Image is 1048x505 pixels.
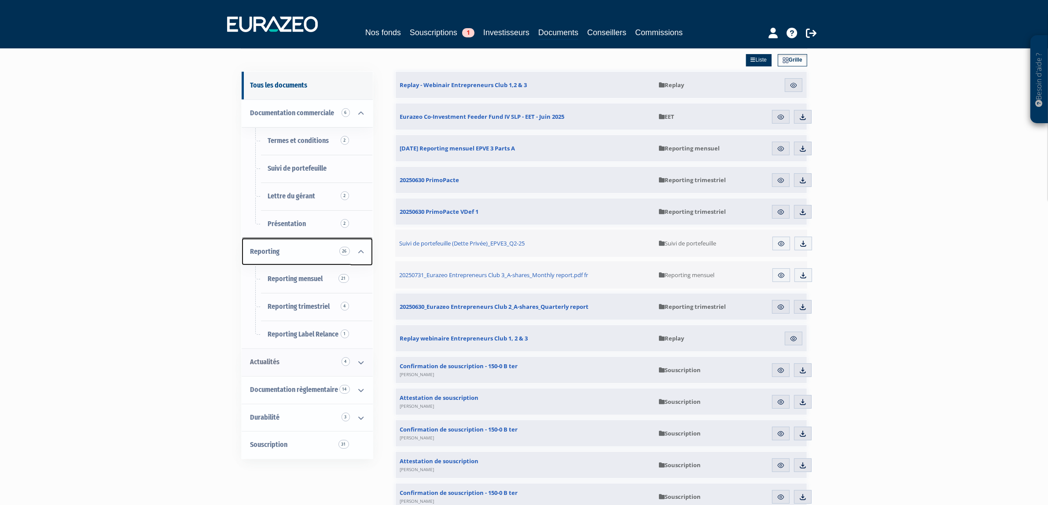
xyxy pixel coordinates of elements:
[338,440,349,449] span: 31
[365,26,401,39] a: Nos fonds
[400,271,588,279] span: 20250731_Eurazeo Entrepreneurs Club 3_A-shares_Monthly report.pdf fr
[242,376,373,404] a: Documentation règlementaire 14
[250,247,280,256] span: Reporting
[659,366,701,374] span: Souscription
[659,144,720,152] span: Reporting mensuel
[659,334,684,342] span: Replay
[799,398,807,406] img: download.svg
[659,208,726,216] span: Reporting trimestriel
[400,176,460,184] span: 20250630 PrimoPacte
[778,54,807,66] a: Grille
[342,413,350,421] span: 3
[396,103,655,130] a: Eurazeo Co-Investment Feeder Fund IV SLP - EET - Juin 2025
[777,398,785,406] img: eye.svg
[400,334,528,342] span: Replay webinaire Entrepreneurs Club 1, 2 & 3
[462,28,474,37] span: 1
[538,26,578,40] a: Documents
[799,240,807,248] img: download.svg
[777,145,785,153] img: eye.svg
[659,398,701,406] span: Souscription
[242,238,373,266] a: Reporting 26
[400,489,518,505] span: Confirmation de souscription - 150-0 B ter
[400,239,525,247] span: Suivi de portefeuille (Dette Privée)_EPVE3_Q2-25
[777,208,785,216] img: eye.svg
[799,430,807,438] img: download.svg
[250,385,338,394] span: Documentation règlementaire
[659,271,714,279] span: Reporting mensuel
[339,247,350,256] span: 26
[799,366,807,374] img: download.svg
[341,219,349,228] span: 2
[777,430,785,438] img: eye.svg
[242,155,373,183] a: Suivi de portefeuille
[396,452,655,478] a: Attestation de souscription[PERSON_NAME]
[227,16,318,32] img: 1732889491-logotype_eurazeo_blanc_rvb.png
[395,261,655,289] a: 20250731_Eurazeo Entrepreneurs Club 3_A-shares_Monthly report.pdf fr
[635,26,683,39] a: Commissions
[410,26,474,39] a: Souscriptions1
[587,26,626,39] a: Conseillers
[268,136,329,145] span: Termes et conditions
[799,271,807,279] img: download.svg
[777,176,785,184] img: eye.svg
[659,81,684,89] span: Replay
[799,461,807,469] img: download.svg
[790,81,798,89] img: eye.svg
[783,57,789,63] img: grid.svg
[242,72,373,99] a: Tous les documents
[799,145,807,153] img: download.svg
[659,461,701,469] span: Souscription
[396,293,655,320] a: 20250630_Eurazeo Entrepreneurs Club 2_A-shares_Quarterly report
[400,394,479,410] span: Attestation de souscription
[268,220,306,228] span: Présentation
[400,371,434,377] span: [PERSON_NAME]
[242,404,373,432] a: Durabilité 3
[799,113,807,121] img: download.svg
[396,72,655,98] a: Replay - Webinair Entrepreneurs Club 1,2 & 3
[400,435,434,441] span: [PERSON_NAME]
[396,135,655,161] a: [DATE] Reporting mensuel EPVE 3 Parts A
[777,113,785,121] img: eye.svg
[395,230,655,257] a: Suivi de portefeuille (Dette Privée)_EPVE3_Q2-25
[777,240,785,248] img: eye.svg
[250,440,288,449] span: Souscription
[342,108,350,117] span: 6
[799,493,807,501] img: download.svg
[242,265,373,293] a: Reporting mensuel21
[1034,40,1044,119] p: Besoin d'aide ?
[338,274,349,283] span: 21
[659,429,701,437] span: Souscription
[242,183,373,210] a: Lettre du gérant2
[746,54,772,66] a: Liste
[242,431,373,459] a: Souscription31
[268,274,323,283] span: Reporting mensuel
[242,127,373,155] a: Termes et conditions2
[242,348,373,376] a: Actualités 4
[659,239,716,247] span: Suivi de portefeuille
[400,208,479,216] span: 20250630 PrimoPacte VDef 1
[777,461,785,469] img: eye.svg
[659,303,726,311] span: Reporting trimestriel
[659,176,726,184] span: Reporting trimestriel
[790,335,798,343] img: eye.svg
[250,413,280,421] span: Durabilité
[242,210,373,238] a: Présentation2
[400,303,589,311] span: 20250630_Eurazeo Entrepreneurs Club 2_A-shares_Quarterly report
[341,191,349,200] span: 2
[659,493,701,501] span: Souscription
[400,466,434,472] span: [PERSON_NAME]
[396,198,655,225] a: 20250630 PrimoPacte VDef 1
[400,81,527,89] span: Replay - Webinair Entrepreneurs Club 1,2 & 3
[799,208,807,216] img: download.svg
[777,493,785,501] img: eye.svg
[250,358,280,366] span: Actualités
[777,366,785,374] img: eye.svg
[242,99,373,127] a: Documentation commerciale 6
[396,357,655,383] a: Confirmation de souscription - 150-0 B ter[PERSON_NAME]
[777,303,785,311] img: eye.svg
[341,136,349,145] span: 2
[400,403,434,409] span: [PERSON_NAME]
[799,303,807,311] img: download.svg
[396,388,655,415] a: Attestation de souscription[PERSON_NAME]
[400,362,518,378] span: Confirmation de souscription - 150-0 B ter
